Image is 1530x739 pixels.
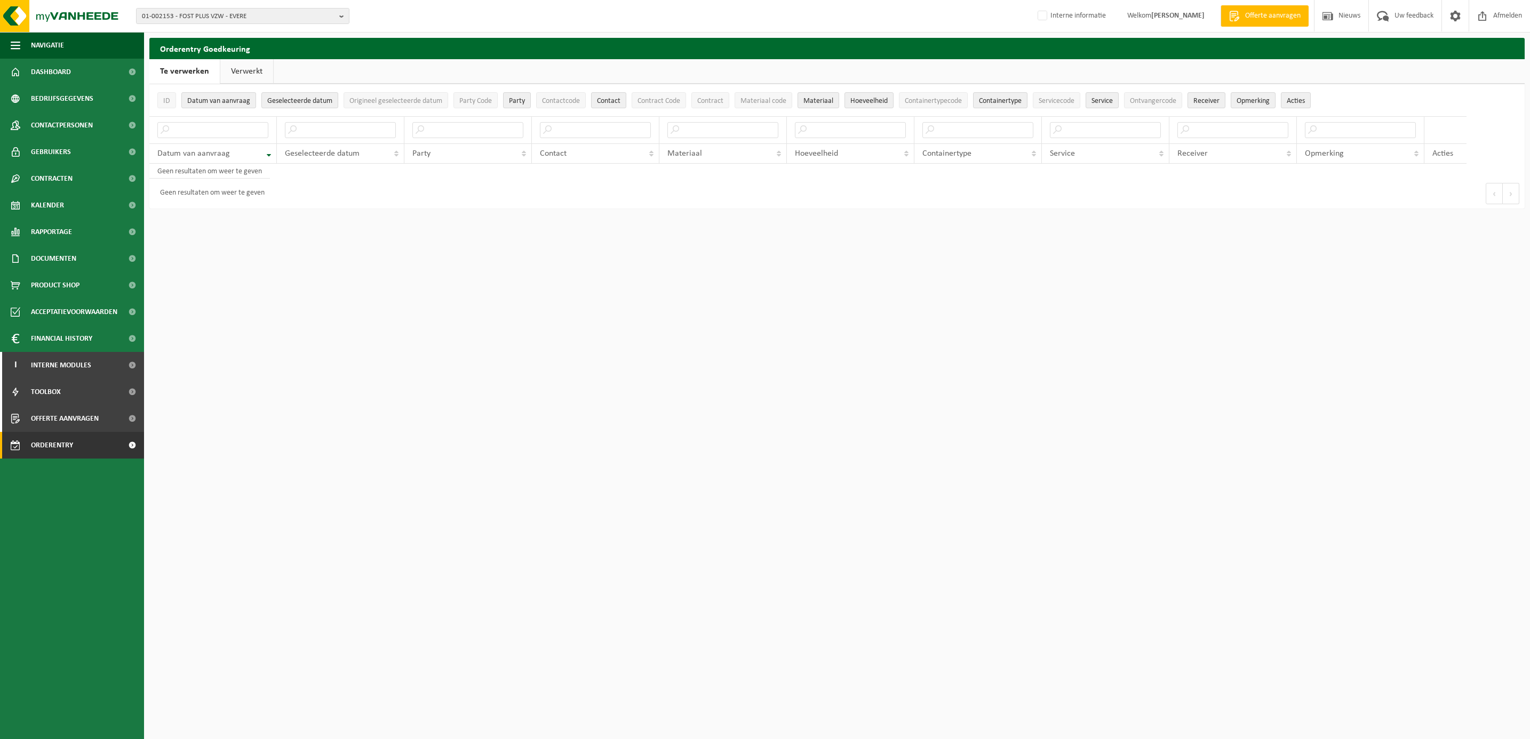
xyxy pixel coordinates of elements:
[667,149,702,158] span: Materiaal
[31,85,93,112] span: Bedrijfsgegevens
[1237,97,1270,105] span: Opmerking
[1503,183,1519,204] button: Next
[803,97,833,105] span: Materiaal
[31,245,76,272] span: Documenten
[31,325,92,352] span: Financial History
[697,97,723,105] span: Contract
[795,149,838,158] span: Hoeveelheid
[905,97,962,105] span: Containertypecode
[31,112,93,139] span: Contactpersonen
[220,59,273,84] a: Verwerkt
[1130,97,1176,105] span: Ontvangercode
[973,92,1027,108] button: ContainertypeContainertype: Activate to sort
[542,97,580,105] span: Contactcode
[1305,149,1344,158] span: Opmerking
[1050,149,1075,158] span: Service
[31,379,61,405] span: Toolbox
[31,299,117,325] span: Acceptatievoorwaarden
[31,352,91,379] span: Interne modules
[735,92,792,108] button: Materiaal codeMateriaal code: Activate to sort
[31,32,64,59] span: Navigatie
[1151,12,1205,20] strong: [PERSON_NAME]
[285,149,360,158] span: Geselecteerde datum
[1188,92,1225,108] button: ReceiverReceiver: Activate to sort
[540,149,567,158] span: Contact
[267,97,332,105] span: Geselecteerde datum
[740,97,786,105] span: Materiaal code
[31,139,71,165] span: Gebruikers
[536,92,586,108] button: ContactcodeContactcode: Activate to sort
[149,164,270,179] td: Geen resultaten om weer te geven
[155,184,265,203] div: Geen resultaten om weer te geven
[899,92,968,108] button: ContainertypecodeContainertypecode: Activate to sort
[261,92,338,108] button: Geselecteerde datumGeselecteerde datum: Activate to sort
[1091,97,1113,105] span: Service
[149,59,220,84] a: Te verwerken
[157,149,230,158] span: Datum van aanvraag
[31,272,79,299] span: Product Shop
[844,92,894,108] button: HoeveelheidHoeveelheid: Activate to sort
[1177,149,1208,158] span: Receiver
[412,149,431,158] span: Party
[798,92,839,108] button: MateriaalMateriaal: Activate to sort
[181,92,256,108] button: Datum van aanvraagDatum van aanvraag: Activate to remove sorting
[1287,97,1305,105] span: Acties
[157,92,176,108] button: IDID: Activate to sort
[1086,92,1119,108] button: ServiceService: Activate to sort
[459,97,492,105] span: Party Code
[1124,92,1182,108] button: OntvangercodeOntvangercode: Activate to sort
[1242,11,1303,21] span: Offerte aanvragen
[1231,92,1276,108] button: OpmerkingOpmerking: Activate to sort
[31,432,121,459] span: Orderentry Goedkeuring
[1281,92,1311,108] button: Acties
[979,97,1022,105] span: Containertype
[1486,183,1503,204] button: Previous
[637,97,680,105] span: Contract Code
[922,149,971,158] span: Containertype
[691,92,729,108] button: ContractContract: Activate to sort
[1432,149,1453,158] span: Acties
[509,97,525,105] span: Party
[453,92,498,108] button: Party CodeParty Code: Activate to sort
[1033,92,1080,108] button: ServicecodeServicecode: Activate to sort
[136,8,349,24] button: 01-002153 - FOST PLUS VZW - EVERE
[632,92,686,108] button: Contract CodeContract Code: Activate to sort
[591,92,626,108] button: ContactContact: Activate to sort
[31,59,71,85] span: Dashboard
[31,192,64,219] span: Kalender
[31,165,73,192] span: Contracten
[187,97,250,105] span: Datum van aanvraag
[31,405,99,432] span: Offerte aanvragen
[503,92,531,108] button: PartyParty: Activate to sort
[149,38,1525,59] h2: Orderentry Goedkeuring
[11,352,20,379] span: I
[31,219,72,245] span: Rapportage
[1193,97,1220,105] span: Receiver
[142,9,335,25] span: 01-002153 - FOST PLUS VZW - EVERE
[1221,5,1309,27] a: Offerte aanvragen
[163,97,170,105] span: ID
[850,97,888,105] span: Hoeveelheid
[597,97,620,105] span: Contact
[349,97,442,105] span: Origineel geselecteerde datum
[1035,8,1106,24] label: Interne informatie
[1039,97,1074,105] span: Servicecode
[344,92,448,108] button: Origineel geselecteerde datumOrigineel geselecteerde datum: Activate to sort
